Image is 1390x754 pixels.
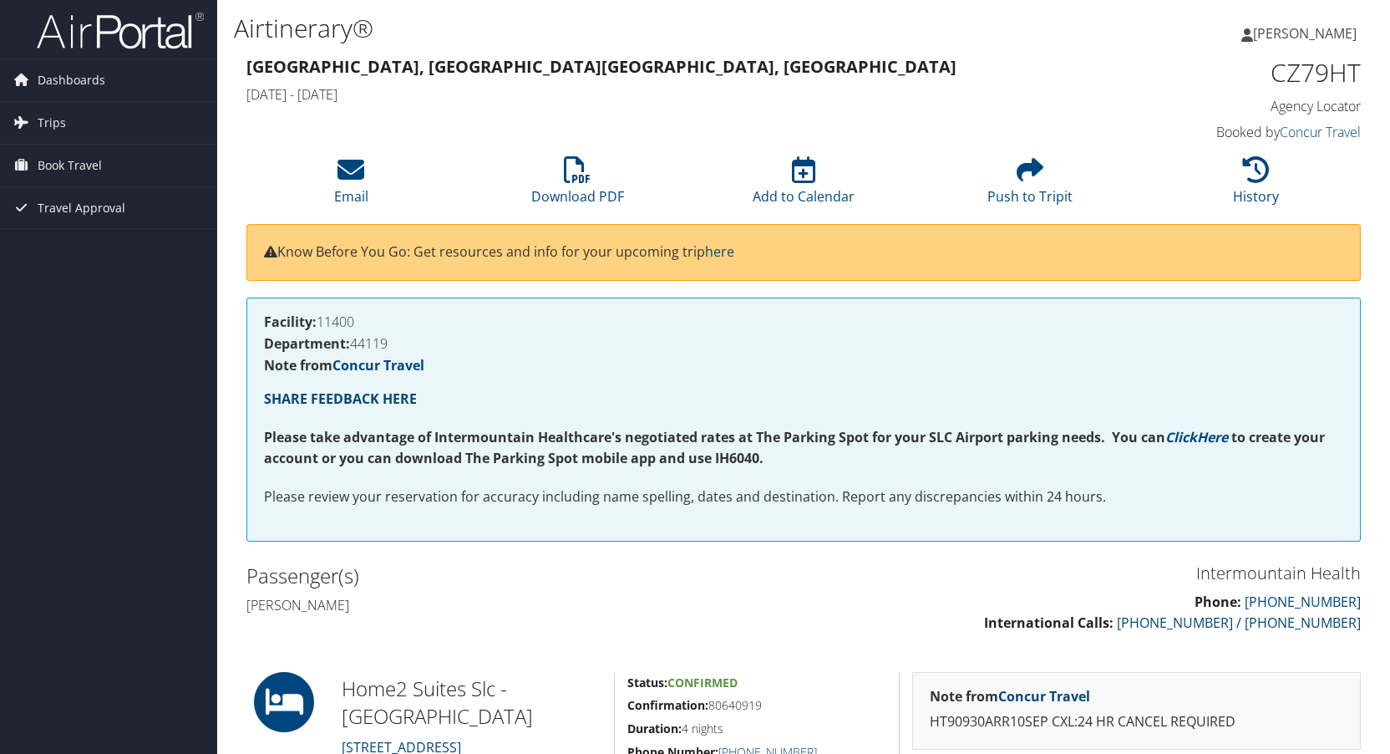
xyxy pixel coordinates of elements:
h4: Booked by [1101,123,1361,141]
a: Concur Travel [998,687,1090,706]
h4: 11400 [264,315,1343,329]
h1: Airtinerary® [234,11,993,46]
a: [PHONE_NUMBER] / [PHONE_NUMBER] [1117,614,1361,632]
a: Here [1197,428,1228,446]
a: Click [1165,428,1197,446]
strong: Status: [627,675,667,690]
span: Dashboards [38,59,105,101]
strong: [GEOGRAPHIC_DATA], [GEOGRAPHIC_DATA] [GEOGRAPHIC_DATA], [GEOGRAPHIC_DATA] [246,55,956,78]
a: Download PDF [531,166,624,206]
a: [PHONE_NUMBER] [1245,593,1361,611]
span: Book Travel [38,145,102,186]
a: [PERSON_NAME] [1241,8,1373,59]
span: Confirmed [667,675,738,690]
h4: [DATE] - [DATE] [246,85,1076,104]
h5: 4 nights [627,721,886,737]
h4: Agency Locator [1101,97,1361,115]
h1: CZ79HT [1101,55,1361,90]
strong: Phone: [1195,593,1241,611]
a: Concur Travel [332,356,424,374]
span: Travel Approval [38,187,125,229]
strong: Note from [264,356,424,374]
h3: Intermountain Health [816,562,1361,585]
p: HT90930ARR10SEP CXL:24 HR CANCEL REQUIRED [930,711,1343,733]
h2: Passenger(s) [246,562,791,590]
img: airportal-logo.png [37,11,204,50]
a: History [1233,166,1279,206]
strong: Confirmation: [627,697,708,713]
a: Email [334,166,368,206]
a: Push to Tripit [987,166,1073,206]
span: [PERSON_NAME] [1253,24,1357,43]
p: Know Before You Go: Get resources and info for your upcoming trip [264,242,1343,263]
h4: 44119 [264,337,1343,350]
strong: International Calls: [984,614,1114,632]
a: Add to Calendar [753,166,855,206]
a: Concur Travel [1280,123,1361,141]
a: here [705,242,734,261]
span: Trips [38,102,66,144]
strong: Please take advantage of Intermountain Healthcare's negotiated rates at The Parking Spot for your... [264,428,1165,446]
strong: Note from [930,687,1090,706]
strong: Duration: [627,721,682,736]
h4: [PERSON_NAME] [246,596,791,614]
a: SHARE FEEDBACK HERE [264,390,417,408]
strong: Department: [264,334,350,353]
p: Please review your reservation for accuracy including name spelling, dates and destination. Repor... [264,487,1343,508]
h2: Home2 Suites Slc - [GEOGRAPHIC_DATA] [342,675,601,731]
strong: Facility: [264,313,317,331]
h5: 80640919 [627,697,886,714]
